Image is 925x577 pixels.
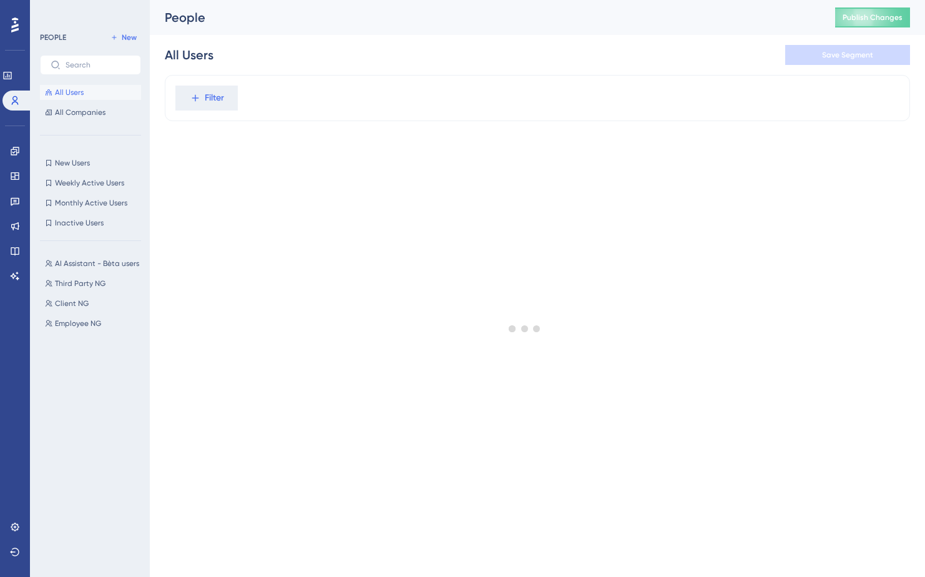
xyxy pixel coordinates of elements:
input: Search [66,61,130,69]
span: Inactive Users [55,218,104,228]
span: Client NG [55,298,89,308]
div: People [165,9,804,26]
span: AI Assistant - Bèta users [55,259,139,269]
span: Monthly Active Users [55,198,127,208]
span: Weekly Active Users [55,178,124,188]
button: Inactive Users [40,215,141,230]
button: New [106,30,141,45]
span: New [122,32,137,42]
div: PEOPLE [40,32,66,42]
button: Employee NG [40,316,149,331]
button: Monthly Active Users [40,195,141,210]
button: Client NG [40,296,149,311]
span: All Users [55,87,84,97]
span: Employee NG [55,318,101,328]
span: Third Party NG [55,279,105,288]
span: New Users [55,158,90,168]
button: All Companies [40,105,141,120]
button: Save Segment [785,45,910,65]
button: Publish Changes [835,7,910,27]
button: Weekly Active Users [40,175,141,190]
button: AI Assistant - Bèta users [40,256,149,271]
button: Third Party NG [40,276,149,291]
button: New Users [40,155,141,170]
div: All Users [165,46,213,64]
span: Save Segment [822,50,873,60]
button: All Users [40,85,141,100]
span: Publish Changes [843,12,903,22]
span: All Companies [55,107,105,117]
